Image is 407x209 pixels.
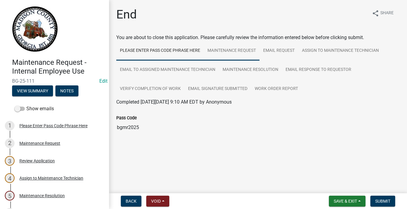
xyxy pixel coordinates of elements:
[334,199,357,204] span: Save & Exit
[260,41,298,61] a: Email Request
[116,41,204,61] a: Please Enter Pass Code Phrase Here
[219,60,282,80] a: Maintenance Resolution
[55,85,78,96] button: Notes
[19,141,60,145] div: Maintenance Request
[116,7,137,22] h1: End
[116,79,184,99] a: Verify Completion of work
[121,196,141,207] button: Back
[184,79,251,99] a: Email Signature Submitted
[372,10,379,17] i: share
[5,191,15,201] div: 5
[5,138,15,148] div: 2
[12,89,53,94] wm-modal-confirm: Summary
[370,196,395,207] button: Submit
[329,196,366,207] button: Save & Exit
[12,78,97,84] span: BG-25-111
[19,124,88,128] div: Please Enter Pass Code Phrase Here
[55,89,78,94] wm-modal-confirm: Notes
[12,58,104,76] h4: Maintenance Request - Internal Employee Use
[375,199,390,204] span: Submit
[204,41,260,61] a: Maintenance Request
[126,199,137,204] span: Back
[298,41,382,61] a: Assign to Maintenance Technician
[116,99,232,105] span: Completed [DATE][DATE] 9:10 AM EDT by Anonymous
[5,121,15,131] div: 1
[116,34,400,146] div: You are about to close this application. Please carefully review the information entered below be...
[146,196,169,207] button: Void
[116,116,137,120] label: Pass Code
[15,105,54,112] label: Show emails
[5,173,15,183] div: 4
[19,159,55,163] div: Review Application
[19,176,83,180] div: Assign to Maintenance Technician
[251,79,302,99] a: Work Order Report
[99,78,108,84] wm-modal-confirm: Edit Application Number
[116,60,219,80] a: Email to Assigned Maintenance Technician
[99,78,108,84] a: Edit
[367,7,399,19] button: shareShare
[282,60,355,80] a: Email Response to Requestor
[5,156,15,166] div: 3
[19,194,65,198] div: Maintenance Resolution
[12,6,58,52] img: Madison County, Georgia
[151,199,161,204] span: Void
[380,10,394,17] span: Share
[12,85,53,96] button: View Summary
